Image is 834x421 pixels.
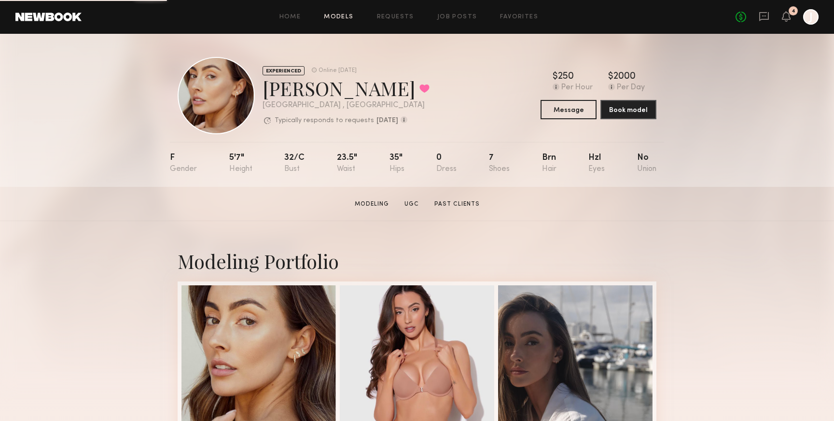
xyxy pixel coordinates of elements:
[558,72,574,82] div: 250
[351,200,393,209] a: Modeling
[436,154,457,173] div: 0
[431,200,484,209] a: Past Clients
[389,154,404,173] div: 35"
[263,101,430,110] div: [GEOGRAPHIC_DATA] , [GEOGRAPHIC_DATA]
[792,9,795,14] div: 4
[489,154,510,173] div: 7
[600,100,656,119] button: Book model
[263,75,430,101] div: [PERSON_NAME]
[279,14,301,20] a: Home
[561,84,593,92] div: Per Hour
[401,200,423,209] a: UGC
[608,72,613,82] div: $
[337,154,357,173] div: 23.5"
[229,154,252,173] div: 5'7"
[541,100,597,119] button: Message
[376,117,398,124] b: [DATE]
[588,154,605,173] div: Hzl
[617,84,645,92] div: Per Day
[324,14,353,20] a: Models
[284,154,305,173] div: 32/c
[263,66,305,75] div: EXPERIENCED
[377,14,414,20] a: Requests
[553,72,558,82] div: $
[170,154,197,173] div: F
[319,68,357,74] div: Online [DATE]
[542,154,556,173] div: Brn
[437,14,477,20] a: Job Posts
[637,154,656,173] div: No
[803,9,819,25] a: J
[500,14,538,20] a: Favorites
[275,117,374,124] p: Typically responds to requests
[613,72,636,82] div: 2000
[178,248,656,274] div: Modeling Portfolio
